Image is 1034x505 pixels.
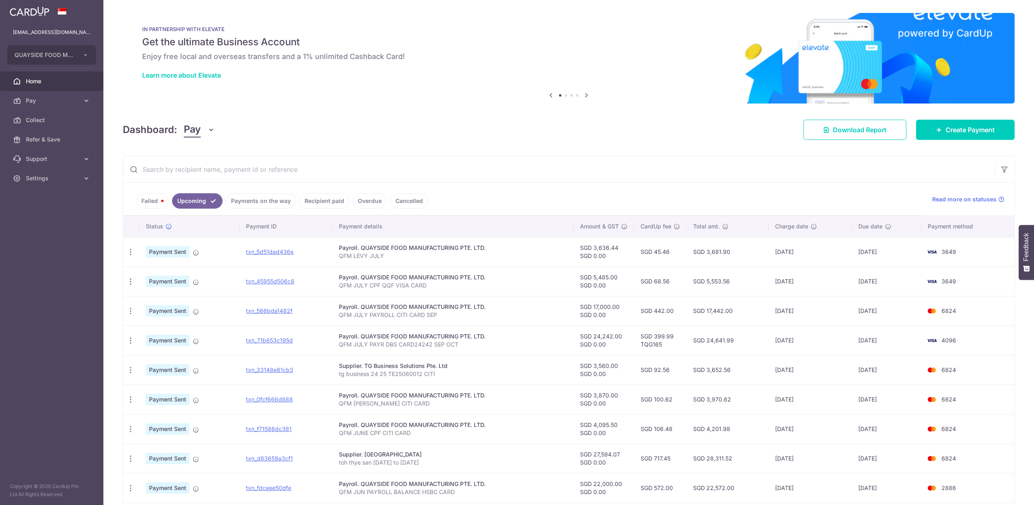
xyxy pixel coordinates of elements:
p: QFM LEVY JULY [339,252,567,260]
td: [DATE] [769,414,852,444]
p: [EMAIL_ADDRESS][DOMAIN_NAME] [13,28,90,36]
a: txn_33148e81cb3 [246,366,293,373]
td: [DATE] [852,385,921,414]
img: Bank Card [924,395,940,404]
a: txn_566bda1482f [246,307,292,314]
span: Feedback [1023,233,1030,261]
img: Bank Card [924,424,940,434]
h5: Get the ultimate Business Account [142,36,995,49]
th: Payment method [921,216,1014,237]
span: Payment Sent [146,394,189,405]
td: SGD 3,652.56 [687,355,769,385]
span: Amount & GST [580,222,619,230]
span: Payment Sent [146,246,189,258]
img: Bank Card [924,483,940,493]
span: Pay [184,122,201,137]
p: QFM JULY PAYROLL CITI CARD SEP [339,311,567,319]
td: SGD 22,572.00 [687,473,769,503]
span: 2886 [942,484,956,491]
div: Payroll. QUAYSIDE FOOD MANUFACTURING PTE. LTD. [339,303,567,311]
td: [DATE] [769,266,852,296]
span: Status [146,222,163,230]
div: Payroll. QUAYSIDE FOOD MANUFACTURING PTE. LTD. [339,273,567,281]
span: Read more on statuses [932,195,996,203]
td: [DATE] [852,355,921,385]
span: 6824 [942,425,956,432]
span: 6824 [942,307,956,314]
td: [DATE] [769,325,852,355]
td: [DATE] [769,296,852,325]
a: Payments on the way [226,193,296,209]
iframe: Opens a widget where you can find more information [982,481,1026,501]
img: Renovation banner [123,13,1015,104]
button: Pay [184,122,215,137]
p: QFM JUN PAYROLL BALANCE HSBC CARD [339,488,567,496]
td: [DATE] [852,237,921,266]
td: SGD 572.00 [634,473,687,503]
td: SGD 17,442.00 [687,296,769,325]
th: Payment details [332,216,574,237]
a: Cancelled [390,193,428,209]
button: QUAYSIDE FOOD MANUFACTURING PTE. LTD. [7,45,96,65]
a: Create Payment [916,120,1015,140]
span: Charge date [775,222,808,230]
img: CardUp [10,6,49,16]
a: Recipient paid [299,193,349,209]
td: SGD 717.45 [634,444,687,473]
img: Bank Card [924,454,940,463]
p: QFM [PERSON_NAME] CITI CARD [339,399,567,408]
td: [DATE] [769,385,852,414]
td: SGD 27,594.07 SGD 0.00 [574,444,634,473]
td: SGD 3,560.00 SGD 0.00 [574,355,634,385]
th: Payment ID [240,216,332,237]
span: Settings [26,174,79,182]
a: Read more on statuses [932,195,1005,203]
span: 3649 [942,248,956,255]
td: SGD 4,095.50 SGD 0.00 [574,414,634,444]
span: Due date [858,222,883,230]
td: [DATE] [852,325,921,355]
span: Download Report [833,125,887,135]
td: SGD 399.99 TQG165 [634,325,687,355]
div: Supplier. [GEOGRAPHIC_DATA] [339,450,567,459]
td: SGD 24,242.00 SGD 0.00 [574,325,634,355]
span: Support [26,155,79,163]
img: Bank Card [924,306,940,316]
td: SGD 3,636.44 SGD 0.00 [574,237,634,266]
span: 6824 [942,455,956,462]
a: Failed [136,193,169,209]
h4: Dashboard: [123,123,177,137]
a: txn_f71586dc381 [246,425,292,432]
div: Payroll. QUAYSIDE FOOD MANUFACTURING PTE. LTD. [339,391,567,399]
a: Learn more about Elevate [142,71,221,79]
span: 4096 [942,337,956,344]
div: Payroll. QUAYSIDE FOOD MANUFACTURING PTE. LTD. [339,480,567,488]
td: SGD 3,870.00 SGD 0.00 [574,385,634,414]
span: Refer & Save [26,135,79,144]
img: Bank Card [924,336,940,345]
td: [DATE] [769,355,852,385]
td: SGD 5,485.00 SGD 0.00 [574,266,634,296]
td: SGD 92.56 [634,355,687,385]
span: Collect [26,116,79,124]
td: [DATE] [852,296,921,325]
p: tg business 24 25 TE25060012 CITI [339,370,567,378]
td: SGD 3,970.62 [687,385,769,414]
h6: Enjoy free local and overseas transfers and a 1% unlimited Cashback Card! [142,52,995,61]
span: 6824 [942,366,956,373]
span: Payment Sent [146,482,189,494]
td: [DATE] [852,414,921,444]
span: Payment Sent [146,276,189,287]
div: Payroll. QUAYSIDE FOOD MANUFACTURING PTE. LTD. [339,244,567,252]
span: 3649 [942,278,956,285]
td: [DATE] [852,444,921,473]
a: Download Report [803,120,906,140]
img: Bank Card [924,365,940,375]
span: Total amt. [693,222,720,230]
td: SGD 24,641.99 [687,325,769,355]
p: QFM JULY PAYR DBS CARD24242 SEP OCT [339,340,567,349]
td: [DATE] [769,237,852,266]
td: SGD 17,000.00 SGD 0.00 [574,296,634,325]
td: SGD 106.48 [634,414,687,444]
td: [DATE] [769,444,852,473]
